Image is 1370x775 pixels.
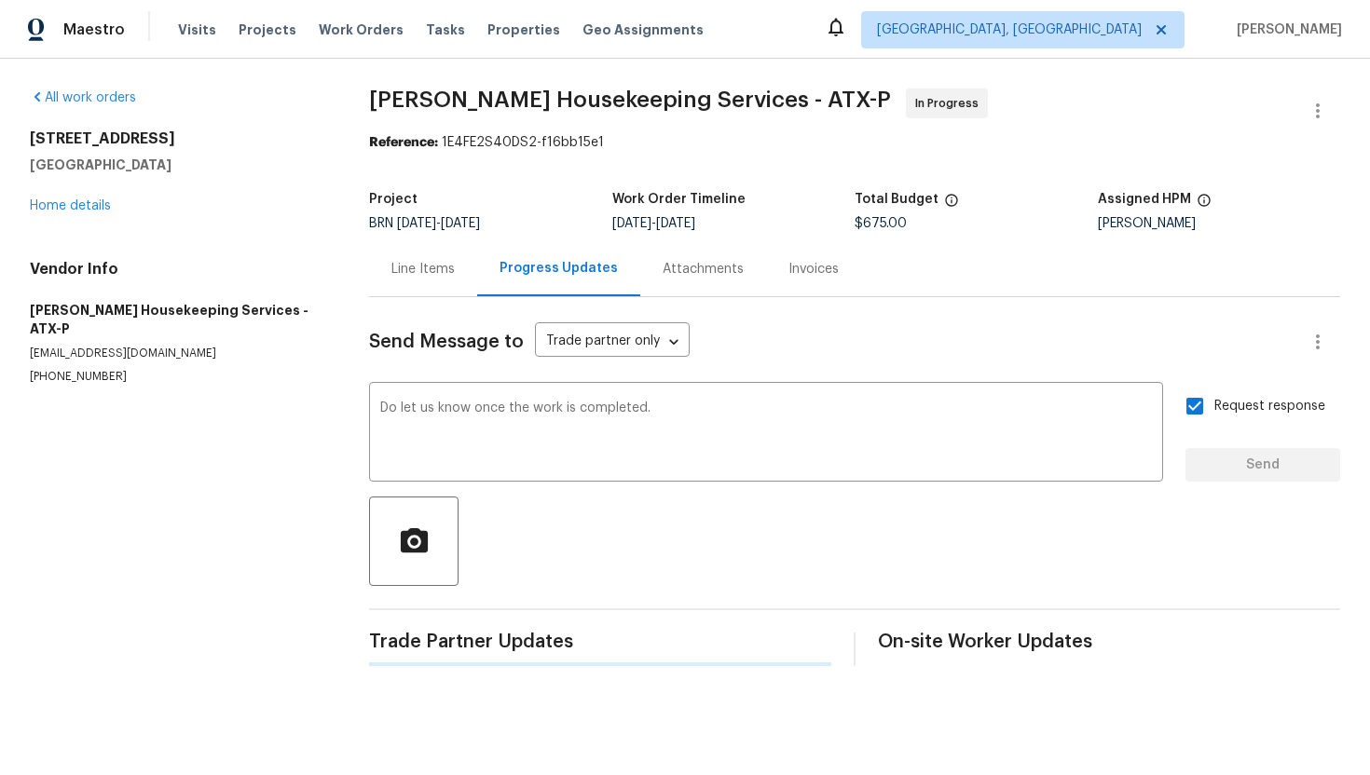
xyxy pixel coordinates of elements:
[319,20,404,39] span: Work Orders
[1098,193,1191,206] h5: Assigned HPM
[877,20,1142,39] span: [GEOGRAPHIC_DATA], [GEOGRAPHIC_DATA]
[535,327,690,358] div: Trade partner only
[397,217,480,230] span: -
[397,217,436,230] span: [DATE]
[612,217,695,230] span: -
[30,156,324,174] h5: [GEOGRAPHIC_DATA]
[178,20,216,39] span: Visits
[30,346,324,361] p: [EMAIL_ADDRESS][DOMAIN_NAME]
[391,260,455,279] div: Line Items
[944,193,959,217] span: The total cost of line items that have been proposed by Opendoor. This sum includes line items th...
[30,301,324,338] h5: [PERSON_NAME] Housekeeping Services - ATX-P
[612,193,746,206] h5: Work Order Timeline
[30,199,111,212] a: Home details
[369,136,438,149] b: Reference:
[380,401,1152,467] textarea: Do let us know once the work is completed.
[369,133,1340,152] div: 1E4FE2S40DS2-f16bb15e1
[369,88,891,111] span: [PERSON_NAME] Housekeeping Services - ATX-P
[369,632,831,651] span: Trade Partner Updates
[855,217,907,230] span: $675.00
[1197,193,1212,217] span: The hpm assigned to this work order.
[63,20,125,39] span: Maestro
[915,94,986,113] span: In Progress
[1229,20,1342,39] span: [PERSON_NAME]
[656,217,695,230] span: [DATE]
[487,20,560,39] span: Properties
[788,260,839,279] div: Invoices
[426,23,465,36] span: Tasks
[369,193,418,206] h5: Project
[30,260,324,279] h4: Vendor Info
[30,369,324,385] p: [PHONE_NUMBER]
[1098,217,1341,230] div: [PERSON_NAME]
[582,20,704,39] span: Geo Assignments
[441,217,480,230] span: [DATE]
[30,91,136,104] a: All work orders
[612,217,651,230] span: [DATE]
[369,217,480,230] span: BRN
[878,632,1340,651] span: On-site Worker Updates
[663,260,744,279] div: Attachments
[855,193,938,206] h5: Total Budget
[30,129,324,148] h2: [STREET_ADDRESS]
[500,259,618,278] div: Progress Updates
[1214,397,1325,416] span: Request response
[369,333,524,351] span: Send Message to
[239,20,296,39] span: Projects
